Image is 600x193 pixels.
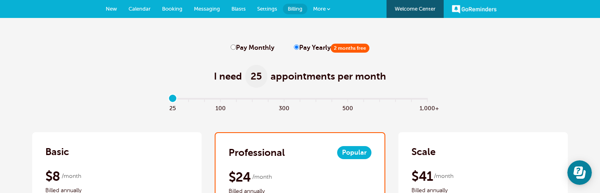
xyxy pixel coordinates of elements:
[245,65,267,88] span: 25
[257,6,277,12] span: Settings
[45,168,60,184] span: $8
[45,145,69,158] h2: Basic
[331,44,369,53] span: 2 months free
[231,44,274,52] label: Pay Monthly
[420,103,436,112] span: 1,000+
[229,169,251,185] span: $24
[294,44,369,52] label: Pay Yearly
[106,6,117,12] span: New
[194,6,220,12] span: Messaging
[213,103,229,112] span: 100
[337,146,371,159] span: Popular
[567,160,592,185] iframe: Resource center
[129,6,151,12] span: Calendar
[411,168,433,184] span: $41
[231,6,246,12] span: Blasts
[165,103,181,112] span: 25
[229,146,285,159] h2: Professional
[162,6,182,12] span: Booking
[271,70,386,83] span: appointments per month
[252,172,272,182] span: /month
[283,4,307,14] a: Billing
[434,171,453,181] span: /month
[411,145,436,158] h2: Scale
[214,70,242,83] span: I need
[231,44,236,50] input: Pay Monthly
[294,44,299,50] input: Pay Yearly2 months free
[288,6,302,12] span: Billing
[276,103,292,112] span: 300
[62,171,81,181] span: /month
[340,103,356,112] span: 500
[313,6,326,12] span: More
